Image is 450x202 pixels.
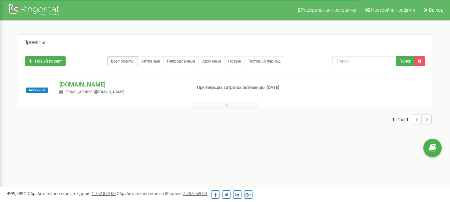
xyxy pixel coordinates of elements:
[183,191,207,196] u: 7 787 559,00
[244,56,284,66] a: Тестовый период
[199,56,225,66] a: Архивные
[66,90,124,94] span: [EMAIL_ADDRESS][DOMAIN_NAME]
[23,39,45,45] h5: Проекты
[163,56,199,66] a: Непродленные
[225,56,244,66] a: Новые
[138,56,164,66] a: Активные
[107,56,138,66] a: Все проекты
[197,85,289,91] p: При текущих затратах активен до: [DATE]
[7,191,27,196] span: 99,989%
[371,7,415,13] span: Настройки профиля
[28,191,116,196] span: Обработано звонков за 7 дней :
[301,7,356,13] span: Реферальная программа
[26,88,48,93] span: Активный
[25,56,66,66] a: Новый проект
[92,191,116,196] u: 1 752 874,00
[59,80,186,89] p: [DOMAIN_NAME]
[392,114,412,124] span: 1 - 1 of 1
[429,7,443,13] span: Выход
[332,56,396,66] input: Поиск
[392,108,432,131] nav: ...
[396,56,415,66] button: Поиск
[117,191,207,196] span: Обработано звонков за 30 дней :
